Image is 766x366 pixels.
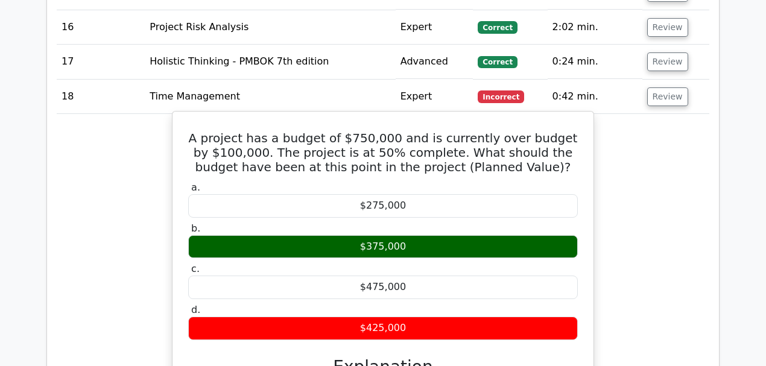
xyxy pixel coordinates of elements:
td: 17 [57,45,145,79]
td: 2:02 min. [548,10,642,45]
td: 0:24 min. [548,45,642,79]
td: Time Management [145,80,395,114]
td: Project Risk Analysis [145,10,395,45]
td: 0:42 min. [548,80,642,114]
td: Advanced [396,45,473,79]
button: Review [647,52,688,71]
span: Incorrect [478,90,524,103]
td: Expert [396,10,473,45]
span: d. [191,304,200,315]
td: Holistic Thinking - PMBOK 7th edition [145,45,395,79]
td: Expert [396,80,473,114]
span: Correct [478,21,517,33]
div: $375,000 [188,235,578,259]
span: Correct [478,56,517,68]
button: Review [647,87,688,106]
td: 16 [57,10,145,45]
span: a. [191,181,200,193]
h5: A project has a budget of $750,000 and is currently over budget by $100,000. The project is at 50... [187,131,579,174]
button: Review [647,18,688,37]
span: c. [191,263,200,274]
div: $475,000 [188,276,578,299]
div: $425,000 [188,317,578,340]
span: b. [191,222,200,234]
td: 18 [57,80,145,114]
div: $275,000 [188,194,578,218]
